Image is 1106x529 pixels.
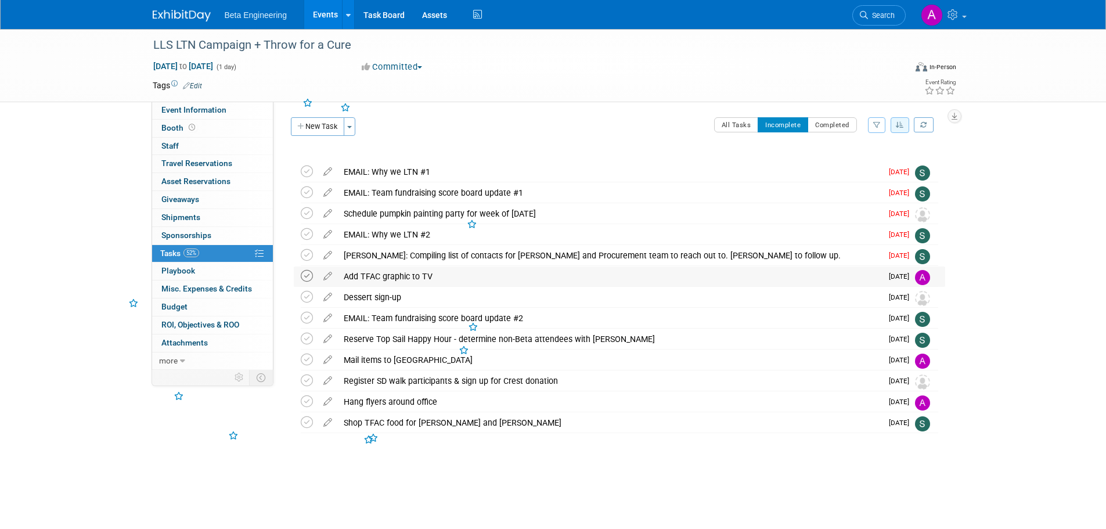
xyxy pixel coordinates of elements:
a: edit [318,188,338,198]
span: [DATE] [889,210,915,218]
span: Booth not reserved yet [186,123,197,132]
span: [DATE] [889,272,915,280]
span: [DATE] [889,377,915,385]
a: Booth [152,120,273,137]
div: Event Rating [924,80,956,85]
img: Sara Dorsey [915,416,930,431]
span: [DATE] [889,419,915,427]
a: ROI, Objectives & ROO [152,316,273,334]
span: [DATE] [889,168,915,176]
img: Anne Mertens [915,395,930,411]
img: Sara Dorsey [915,333,930,348]
span: Shipments [161,213,200,222]
span: [DATE] [889,314,915,322]
a: Event Information [152,102,273,119]
div: EMAIL: Why we LTN #2 [338,225,882,244]
span: [DATE] [889,398,915,406]
img: Sara Dorsey [915,165,930,181]
div: EMAIL: Why we LTN #1 [338,162,882,182]
span: [DATE] [889,251,915,260]
span: [DATE] [889,335,915,343]
div: Add TFAC graphic to TV [338,267,882,286]
img: Sara Dorsey [915,249,930,264]
div: EMAIL: Team fundraising score board update #1 [338,183,882,203]
div: EMAIL: Team fundraising score board update #2 [338,308,882,328]
div: Reserve Top Sail Happy Hour - determine non-Beta attendees with [PERSON_NAME] [338,329,882,349]
a: edit [318,376,338,386]
img: Anne Mertens [915,354,930,369]
a: edit [318,418,338,428]
img: Sara Dorsey [915,312,930,327]
span: Sponsorships [161,231,211,240]
div: [PERSON_NAME]: Compiling list of contacts for [PERSON_NAME] and Procurement team to reach out to.... [338,246,882,265]
a: Sponsorships [152,227,273,244]
span: Search [868,11,895,20]
div: LLS LTN Campaign + Throw for a Cure [149,35,888,56]
img: ExhibitDay [153,10,211,21]
div: In-Person [929,63,956,71]
img: Anne Mertens [915,270,930,285]
span: Budget [161,302,188,311]
img: Unassigned [915,375,930,390]
div: Event Format [837,60,957,78]
span: 52% [183,249,199,257]
a: Tasks52% [152,245,273,262]
span: [DATE] [889,293,915,301]
div: Register SD walk participants & sign up for Crest donation [338,371,882,391]
img: Sara Dorsey [915,186,930,201]
span: ROI, Objectives & ROO [161,320,239,329]
a: Edit [183,82,202,90]
img: Unassigned [915,207,930,222]
a: Budget [152,298,273,316]
a: Attachments [152,334,273,352]
a: Travel Reservations [152,155,273,172]
span: Playbook [161,266,195,275]
span: Tasks [160,249,199,258]
a: edit [318,334,338,344]
span: [DATE] [DATE] [153,61,214,71]
div: Mail items to [GEOGRAPHIC_DATA] [338,350,882,370]
a: edit [318,355,338,365]
div: Schedule pumpkin painting party for week of [DATE] [338,204,882,224]
a: Staff [152,138,273,155]
a: edit [318,250,338,261]
a: Asset Reservations [152,173,273,190]
button: Completed [808,117,857,132]
a: more [152,352,273,370]
a: edit [318,167,338,177]
span: to [178,62,189,71]
img: Format-Inperson.png [916,62,927,71]
a: edit [318,229,338,240]
span: Asset Reservations [161,177,230,186]
a: edit [318,292,338,303]
a: Refresh [914,117,934,132]
span: [DATE] [889,356,915,364]
img: Unassigned [915,291,930,306]
a: Playbook [152,262,273,280]
span: Travel Reservations [161,159,232,168]
div: Dessert sign-up [338,287,882,307]
td: Toggle Event Tabs [249,370,273,385]
a: Shipments [152,209,273,226]
div: Shop TFAC food for [PERSON_NAME] and [PERSON_NAME] [338,413,882,433]
span: [DATE] [889,189,915,197]
a: edit [318,397,338,407]
td: Personalize Event Tab Strip [229,370,250,385]
a: edit [318,313,338,323]
span: [DATE] [889,231,915,239]
span: Beta Engineering [225,10,287,20]
span: Attachments [161,338,208,347]
td: Tags [153,80,202,91]
span: Misc. Expenses & Credits [161,284,252,293]
button: Incomplete [758,117,808,132]
span: Staff [161,141,179,150]
a: Misc. Expenses & Credits [152,280,273,298]
button: Committed [358,61,427,73]
span: Giveaways [161,195,199,204]
span: more [159,356,178,365]
img: Sara Dorsey [915,228,930,243]
button: All Tasks [714,117,759,132]
span: (1 day) [215,63,236,71]
a: edit [318,208,338,219]
a: Search [852,5,906,26]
